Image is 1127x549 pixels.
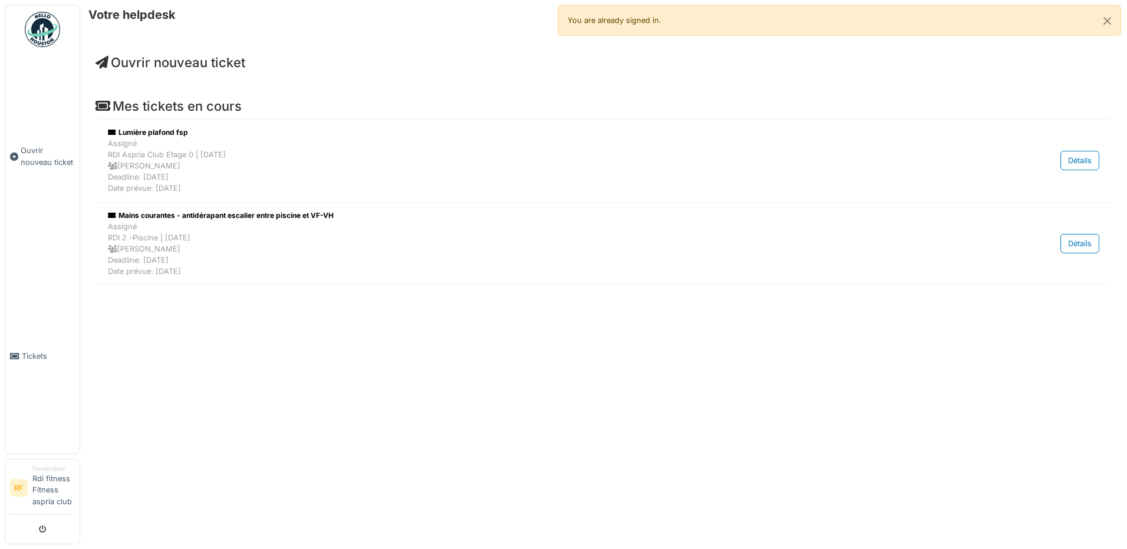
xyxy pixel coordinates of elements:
div: Lumière plafond fsp [108,127,955,138]
h6: Votre helpdesk [88,8,176,22]
a: Ouvrir nouveau ticket [5,54,80,259]
div: Détails [1060,234,1099,253]
button: Close [1094,5,1121,37]
div: Assigné RDI 2 -Piscine | [DATE] [PERSON_NAME] Deadline: [DATE] Date prévue: [DATE] [108,221,955,277]
span: Tickets [22,350,75,362]
div: Mains courantes - antidérapant escalier entre piscine et VF-VH [108,210,955,221]
a: Mains courantes - antidérapant escalier entre piscine et VF-VH AssignéRDI 2 -Piscine | [DATE] [PE... [105,207,1102,280]
h4: Mes tickets en cours [95,98,1112,114]
a: RF DemandeurRdi fitness Fitness aspria club [10,464,75,515]
a: Lumière plafond fsp AssignéRDI Aspria Club Etage 0 | [DATE] [PERSON_NAME]Deadline: [DATE]Date pré... [105,124,1102,197]
li: Rdi fitness Fitness aspria club [32,464,75,512]
a: Ouvrir nouveau ticket [95,55,245,70]
span: Ouvrir nouveau ticket [21,145,75,167]
a: Tickets [5,259,80,454]
div: Demandeur [32,464,75,473]
li: RF [10,479,28,497]
div: You are already signed in. [558,5,1121,36]
img: Badge_color-CXgf-gQk.svg [25,12,60,47]
div: Détails [1060,151,1099,170]
div: Assigné RDI Aspria Club Etage 0 | [DATE] [PERSON_NAME] Deadline: [DATE] Date prévue: [DATE] [108,138,955,194]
